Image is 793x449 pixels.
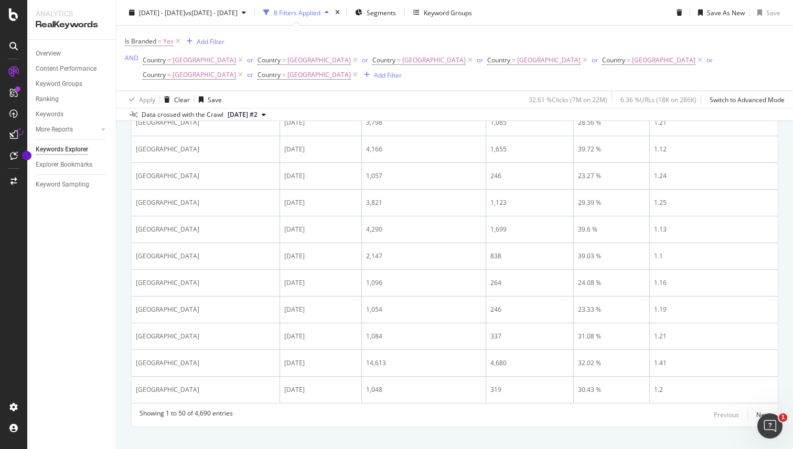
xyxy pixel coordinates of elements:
a: Overview [36,48,109,59]
div: 1.12 [654,145,774,154]
span: [GEOGRAPHIC_DATA] [287,53,351,68]
div: Content Performance [36,63,97,74]
div: [GEOGRAPHIC_DATA] [136,118,275,127]
div: [GEOGRAPHIC_DATA] [136,305,275,314]
div: or [477,56,483,64]
button: Keyword Groups [409,4,476,21]
div: 39.72 % [578,145,645,154]
span: Country [258,56,281,64]
span: = [167,56,171,64]
div: 31.08 % [578,332,645,341]
a: More Reports [36,124,98,135]
button: Switch to Advanced Mode [705,91,785,108]
div: 23.33 % [578,305,645,314]
button: Segments [351,4,400,21]
a: Content Performance [36,63,109,74]
div: or [362,56,368,64]
span: = [167,70,171,79]
button: or [362,55,368,65]
button: or [592,55,598,65]
div: 1,084 [366,332,481,341]
div: [GEOGRAPHIC_DATA] [136,358,275,368]
div: Keyword Sampling [36,179,89,190]
div: 4,166 [366,145,481,154]
div: Analytics [36,8,108,19]
div: RealKeywords [36,19,108,31]
span: Country [143,56,166,64]
span: [GEOGRAPHIC_DATA] [402,53,466,68]
div: [DATE] [284,385,357,395]
button: AND [125,53,138,63]
div: 32.61 % Clicks ( 7M on 22M ) [529,95,607,104]
span: = [282,56,286,64]
div: Clear [174,95,190,104]
div: 838 [490,251,569,261]
div: Keywords [36,109,63,120]
button: Previous [714,409,739,421]
div: [GEOGRAPHIC_DATA] [136,251,275,261]
div: 1.24 [654,171,774,181]
span: [DATE] - [DATE] [139,8,185,17]
div: Keywords Explorer [36,144,88,155]
div: 6.36 % URLs ( 18K on 286K ) [620,95,696,104]
div: [GEOGRAPHIC_DATA] [136,332,275,341]
div: [DATE] [284,118,357,127]
div: 1.21 [654,332,774,341]
div: 1.2 [654,385,774,395]
button: Clear [160,91,190,108]
div: 319 [490,385,569,395]
div: [DATE] [284,278,357,288]
a: Explorer Bookmarks [36,159,109,170]
span: 1 [779,413,787,422]
div: Save [208,95,222,104]
div: [DATE] [284,305,357,314]
div: 264 [490,278,569,288]
div: Save As New [707,8,745,17]
div: 39.03 % [578,251,645,261]
div: 4,680 [490,358,569,368]
div: 1,699 [490,225,569,234]
div: [GEOGRAPHIC_DATA] [136,145,275,154]
span: [GEOGRAPHIC_DATA] [173,53,236,68]
span: 2025 Sep. 25th #2 [228,110,258,119]
div: 14,613 [366,358,481,368]
a: Keyword Groups [36,79,109,90]
div: 1,057 [366,171,481,181]
div: AND [125,53,138,62]
button: or [706,55,713,65]
button: Add Filter [183,35,224,48]
div: Showing 1 to 50 of 4,690 entries [140,409,233,421]
div: Add Filter [197,37,224,46]
span: [GEOGRAPHIC_DATA] [173,68,236,82]
div: 1.1 [654,251,774,261]
button: Next [756,409,770,421]
span: [GEOGRAPHIC_DATA] [287,68,351,82]
div: 1,054 [366,305,481,314]
div: [GEOGRAPHIC_DATA] [136,385,275,395]
div: 246 [490,171,569,181]
span: Country [487,56,510,64]
div: 1.19 [654,305,774,314]
span: vs [DATE] - [DATE] [185,8,238,17]
div: 24.08 % [578,278,645,288]
div: Ranking [36,94,59,105]
span: = [282,70,286,79]
span: Yes [163,34,174,49]
div: Add Filter [374,70,402,79]
div: 8 Filters Applied [274,8,320,17]
div: [GEOGRAPHIC_DATA] [136,198,275,207]
div: 32.02 % [578,358,645,368]
div: or [592,56,598,64]
div: [DATE] [284,332,357,341]
div: or [247,70,253,79]
a: Keyword Sampling [36,179,109,190]
div: Keyword Groups [424,8,472,17]
div: [DATE] [284,145,357,154]
div: Switch to Advanced Mode [710,95,785,104]
div: More Reports [36,124,73,135]
div: or [247,56,253,64]
div: 1,655 [490,145,569,154]
span: Country [602,56,625,64]
button: 8 Filters Applied [259,4,333,21]
div: 1,048 [366,385,481,395]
